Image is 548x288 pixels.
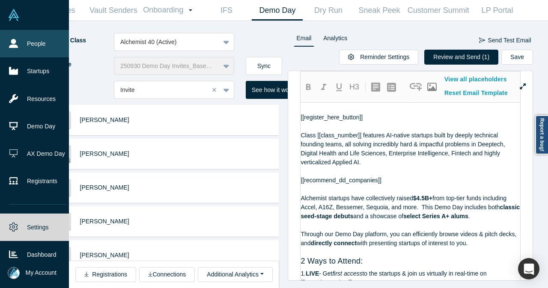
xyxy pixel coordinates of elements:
a: Email [294,33,315,47]
button: View all placeholders [440,72,512,87]
a: [PERSON_NAME] [80,252,129,258]
a: Vault Senders [87,0,140,21]
label: Demoing Class [42,33,114,48]
button: create uolbg-list-item [384,80,399,94]
a: [PERSON_NAME] [80,116,129,123]
a: Analytics [320,33,350,47]
a: Sneak Peek [354,0,405,21]
button: Sync [246,57,282,75]
button: See how it works [246,81,303,99]
span: . [468,213,470,220]
label: Template [42,81,114,96]
a: Demo Day [252,0,303,21]
a: [PERSON_NAME] [80,218,129,225]
img: Alchemist Vault Logo [8,9,20,21]
span: LIVE [306,270,319,277]
img: Mia Scott's Account [8,267,20,279]
a: Customer Summit [405,0,472,21]
span: and a showcase of [353,213,403,220]
button: Send Test Email [479,33,532,48]
button: Save [501,50,533,65]
span: Alchemist startups have collectively raised [301,195,413,202]
a: Report a bug! [535,115,548,154]
button: Reminder Settings [339,50,418,65]
label: List Name [42,57,114,72]
span: $4.5B+ [413,195,433,202]
span: [[recommend_dd_companies]] [301,177,381,184]
span: My Account [26,268,57,277]
a: Dry Run [303,0,354,21]
a: [PERSON_NAME] [80,184,129,191]
span: select Series A+ alums [403,213,468,220]
a: LP Portal [472,0,523,21]
span: 1. [301,270,306,277]
button: Connections [139,267,195,282]
span: to the startups & join us virtually in real-time on [[long_demo_date]]. [301,270,488,286]
span: 2 Ways to Attend: [301,257,363,265]
button: Reset Email Template [440,86,513,101]
span: - Get [319,270,332,277]
a: [PERSON_NAME] [80,150,129,157]
a: IFS [201,0,252,21]
button: Review and Send (1) [424,50,498,65]
span: [[register_here_button]] [301,114,363,121]
span: with presenting startups of interest to you. [357,240,468,246]
span: directly connect [311,240,357,246]
button: My Account [8,267,57,279]
span: Class [[class_number]] features AI-native startups built by deeply technical founding teams, all ... [301,132,507,166]
button: Registrations [75,267,136,282]
button: Additional Analytics [198,267,272,282]
a: Onboarding [140,0,201,20]
span: Through our Demo Day platform, you can efficiently browse videos & pitch decks, and [301,231,518,246]
button: H3 [347,80,362,94]
span: first access [332,270,362,277]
